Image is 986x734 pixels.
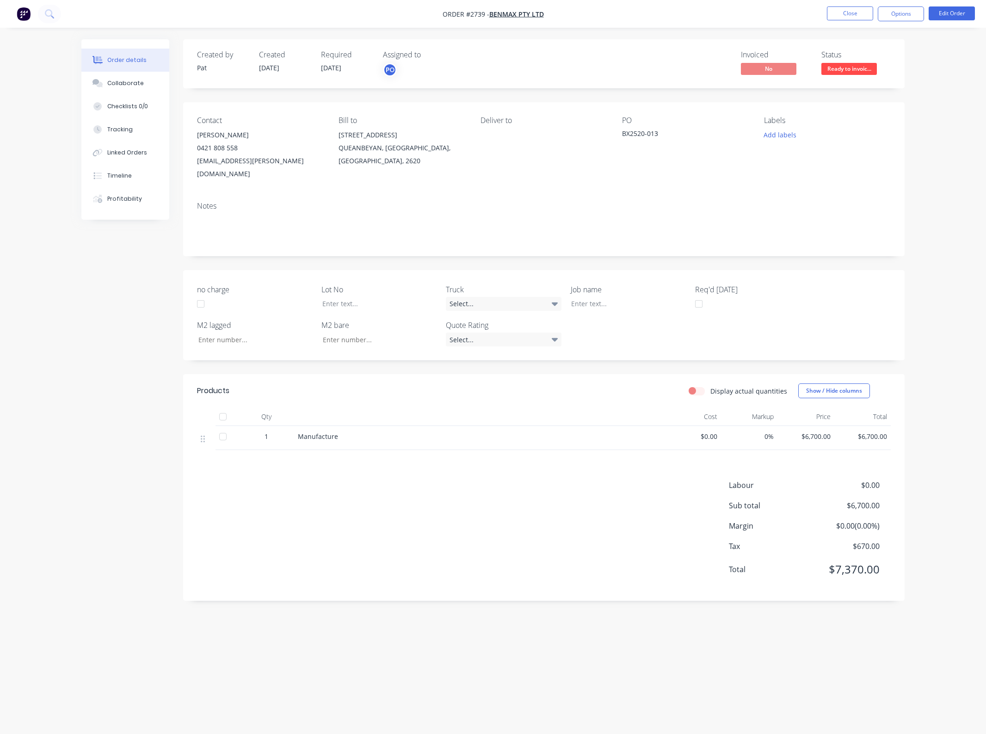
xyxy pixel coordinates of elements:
[443,10,489,19] span: Order #2739 -
[729,480,811,491] span: Labour
[298,432,338,441] span: Manufacture
[107,125,133,134] div: Tracking
[729,500,811,511] span: Sub total
[239,407,294,426] div: Qty
[107,195,142,203] div: Profitability
[321,63,341,72] span: [DATE]
[446,284,561,295] label: Truck
[339,129,465,142] div: [STREET_ADDRESS]
[191,333,313,346] input: Enter number...
[81,72,169,95] button: Collaborate
[811,500,880,511] span: $6,700.00
[81,49,169,72] button: Order details
[81,164,169,187] button: Timeline
[668,432,717,441] span: $0.00
[878,6,924,21] button: Options
[446,297,561,311] div: Select...
[664,407,721,426] div: Cost
[107,56,147,64] div: Order details
[481,116,607,125] div: Deliver to
[821,63,877,74] span: Ready to invoic...
[827,6,873,20] button: Close
[929,6,975,20] button: Edit Order
[259,63,279,72] span: [DATE]
[622,116,749,125] div: PO
[764,116,891,125] div: Labels
[197,116,324,125] div: Contact
[321,50,372,59] div: Required
[197,129,324,180] div: [PERSON_NAME]0421 808 558[EMAIL_ADDRESS][PERSON_NAME][DOMAIN_NAME]
[729,541,811,552] span: Tax
[107,148,147,157] div: Linked Orders
[81,187,169,210] button: Profitability
[265,432,268,441] span: 1
[798,383,870,398] button: Show / Hide columns
[834,407,891,426] div: Total
[107,79,144,87] div: Collaborate
[197,50,248,59] div: Created by
[259,50,310,59] div: Created
[197,129,324,142] div: [PERSON_NAME]
[729,564,811,575] span: Total
[695,284,811,295] label: Req'd [DATE]
[197,320,313,331] label: M2 lagged
[197,142,324,154] div: 0421 808 558
[81,118,169,141] button: Tracking
[383,63,397,77] button: PO
[777,407,834,426] div: Price
[622,129,738,142] div: BX2520-013
[571,284,686,295] label: Job name
[489,10,544,19] a: Benmax Pty Ltd
[197,63,248,73] div: Pat
[339,116,465,125] div: Bill to
[758,129,801,141] button: Add labels
[197,284,313,295] label: no charge
[741,50,810,59] div: Invoiced
[781,432,831,441] span: $6,700.00
[821,50,891,59] div: Status
[81,141,169,164] button: Linked Orders
[729,520,811,531] span: Margin
[321,320,437,331] label: M2 bare
[725,432,774,441] span: 0%
[315,333,437,346] input: Enter number...
[838,432,887,441] span: $6,700.00
[321,284,437,295] label: Lot No
[811,541,880,552] span: $670.00
[107,102,148,111] div: Checklists 0/0
[446,320,561,331] label: Quote Rating
[741,63,796,74] span: No
[811,520,880,531] span: $0.00 ( 0.00 %)
[197,154,324,180] div: [EMAIL_ADDRESS][PERSON_NAME][DOMAIN_NAME]
[721,407,778,426] div: Markup
[811,561,880,578] span: $7,370.00
[339,142,465,167] div: QUEANBEYAN, [GEOGRAPHIC_DATA], [GEOGRAPHIC_DATA], 2620
[821,63,877,77] button: Ready to invoic...
[446,333,561,346] div: Select...
[811,480,880,491] span: $0.00
[710,386,787,396] label: Display actual quantities
[81,95,169,118] button: Checklists 0/0
[197,385,229,396] div: Products
[197,202,891,210] div: Notes
[17,7,31,21] img: Factory
[107,172,132,180] div: Timeline
[383,50,475,59] div: Assigned to
[339,129,465,167] div: [STREET_ADDRESS]QUEANBEYAN, [GEOGRAPHIC_DATA], [GEOGRAPHIC_DATA], 2620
